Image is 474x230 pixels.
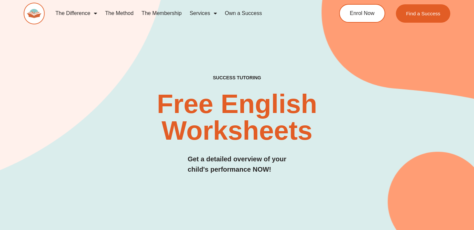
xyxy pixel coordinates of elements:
[174,75,300,81] h4: SUCCESS TUTORING​
[101,6,138,21] a: The Method
[350,11,375,16] span: Enrol Now
[339,4,385,23] a: Enrol Now
[51,6,314,21] nav: Menu
[138,6,186,21] a: The Membership
[221,6,266,21] a: Own a Success
[406,11,440,16] span: Find a Success
[188,154,286,175] h3: Get a detailed overview of your child's performance NOW!
[186,6,221,21] a: Services
[396,4,450,23] a: Find a Success
[96,91,378,144] h2: Free English Worksheets​
[51,6,101,21] a: The Difference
